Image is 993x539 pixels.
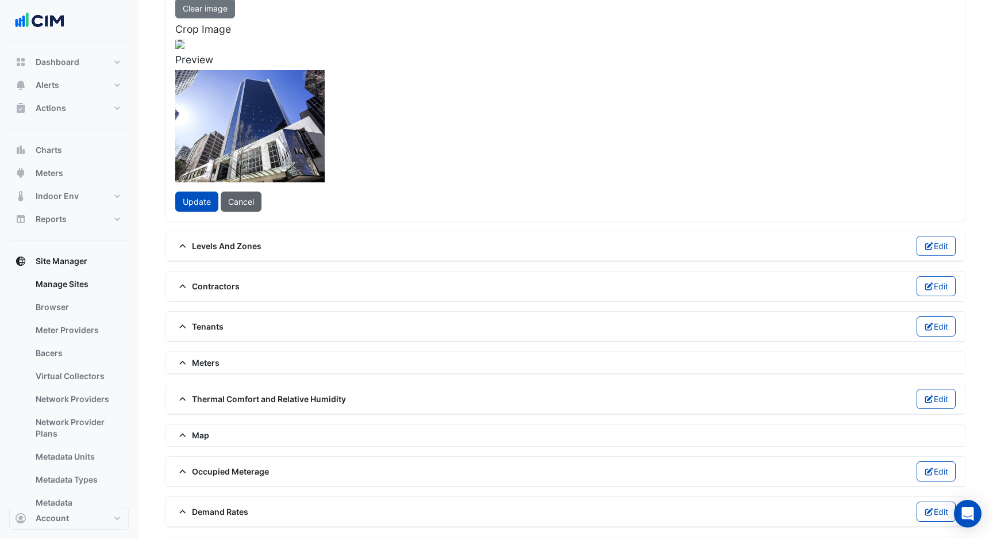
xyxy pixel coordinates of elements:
a: Network Provider Plans [26,411,129,445]
button: Meters [9,162,129,185]
span: Site Manager [36,255,87,267]
span: Meters [175,357,220,369]
span: Charts [36,144,62,156]
app-icon: Meters [15,167,26,179]
h5: Crop Image [175,23,559,35]
span: Occupied Meterage [175,465,269,477]
button: Edit [917,389,956,409]
button: Edit [917,461,956,481]
a: Browser [26,296,129,319]
button: Edit [917,276,956,296]
app-icon: Reports [15,213,26,225]
div: Open Intercom Messenger [954,500,982,527]
a: Metadata Types [26,468,129,491]
span: Levels And Zones [175,240,261,252]
span: Map [175,429,209,441]
img: Company Logo [14,9,66,32]
span: Dashboard [36,56,79,68]
button: Site Manager [9,250,129,273]
app-icon: Site Manager [15,255,26,267]
a: Metadata [26,491,129,514]
span: Reports [36,213,67,225]
button: Charts [9,139,129,162]
a: Meter Providers [26,319,129,342]
button: Update [175,192,218,212]
app-icon: Alerts [15,79,26,91]
app-icon: Indoor Env [15,190,26,202]
span: Account [36,513,69,524]
button: Dashboard [9,51,129,74]
a: Virtual Collectors [26,365,129,388]
span: Demand Rates [175,506,248,518]
button: Account [9,507,129,530]
span: Cancel [228,197,254,207]
span: Thermal Comfort and Relative Humidity [175,393,346,405]
span: Actions [36,102,66,114]
a: Manage Sites [26,273,129,296]
a: Metadata Units [26,445,129,468]
a: Bacers [26,342,129,365]
span: Tenants [175,320,224,332]
button: Alerts [9,74,129,97]
span: Meters [36,167,63,179]
button: Edit [917,236,956,256]
span: Contractors [175,280,240,292]
app-icon: Charts [15,144,26,156]
button: Edit [917,316,956,337]
button: Indoor Env [9,185,129,208]
app-icon: Actions [15,102,26,114]
button: Reports [9,208,129,231]
h5: Preview [175,53,559,66]
span: Indoor Env [36,190,79,202]
app-icon: Dashboard [15,56,26,68]
span: Alerts [36,79,59,91]
a: Network Providers [26,388,129,411]
span: Update [183,197,211,207]
button: Actions [9,97,129,120]
img: 6vAqs0AAAAGSURBVAMAhcbwPbUTajkAAAAASUVORK5CYII= [175,70,325,182]
button: Cancel [221,192,261,212]
button: Edit [917,502,956,522]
